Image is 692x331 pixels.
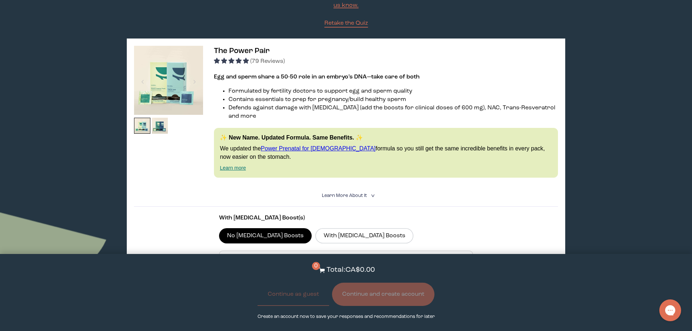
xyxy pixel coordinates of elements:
[134,118,150,134] img: thumbnail image
[228,104,558,121] li: Defends against damage with [MEDICAL_DATA] (add the boosts for clinical doses of 600 mg), NAC, Tr...
[214,74,420,80] strong: Egg and sperm share a 50-50 role in an embryo’s DNA—take care of both
[220,134,363,141] strong: ✨ New Name. Updated Formula. Same Benefits. ✨
[220,165,246,171] a: Learn more
[324,19,368,28] a: Retake the Quiz
[261,145,376,152] a: Power Prenatal for [DEMOGRAPHIC_DATA]
[214,47,270,55] span: The Power Pair
[152,118,168,134] img: thumbnail image
[258,313,435,320] p: Create an account now to save your responses and recommendations for later
[332,283,434,306] button: Continue and create account
[134,46,203,115] img: thumbnail image
[322,192,371,199] summary: Learn More About it <
[250,58,285,64] span: (79 Reviews)
[228,87,558,96] li: Formulated by fertility doctors to support egg and sperm quality
[315,228,413,243] label: With [MEDICAL_DATA] Boosts
[258,283,329,306] button: Continue as guest
[369,194,376,198] i: <
[219,228,312,243] label: No [MEDICAL_DATA] Boosts
[214,58,250,64] span: 4.92 stars
[324,20,368,26] span: Retake the Quiz
[327,265,375,275] p: Total: CA$0.00
[322,193,367,198] span: Learn More About it
[312,262,320,270] span: 0
[656,297,685,324] iframe: Gorgias live chat messenger
[220,145,552,161] p: We updated the formula so you still get the same incredible benefits in every pack, now easier on...
[219,214,473,222] p: With [MEDICAL_DATA] Boost(s)
[228,96,558,104] li: Contains essentials to prep for pregnancy/build healthy sperm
